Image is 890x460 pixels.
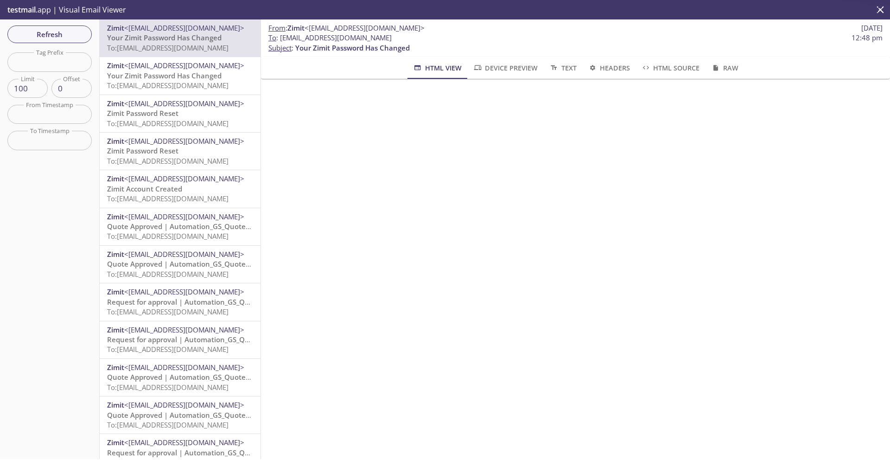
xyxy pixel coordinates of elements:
[100,359,261,396] div: Zimit<[EMAIL_ADDRESS][DOMAIN_NAME]>Quote Approved | Automation_GS_Quote8ul6bTo:[EMAIL_ADDRESS][DO...
[107,297,282,307] span: Request for approval | Automation_GS_Quotepvx9w
[107,71,222,80] span: Your Zimit Password Has Changed
[107,287,124,296] span: Zimit
[107,43,229,52] span: To: [EMAIL_ADDRESS][DOMAIN_NAME]
[107,33,222,42] span: Your Zimit Password Has Changed
[107,119,229,128] span: To: [EMAIL_ADDRESS][DOMAIN_NAME]
[124,400,244,409] span: <[EMAIL_ADDRESS][DOMAIN_NAME]>
[107,410,265,420] span: Quote Approved | Automation_GS_Quote8ul6b
[100,321,261,358] div: Zimit<[EMAIL_ADDRESS][DOMAIN_NAME]>Request for approval | Automation_GS_Quotepvx9wTo:[EMAIL_ADDRE...
[268,23,425,33] span: :
[268,33,883,53] p: :
[107,136,124,146] span: Zimit
[124,23,244,32] span: <[EMAIL_ADDRESS][DOMAIN_NAME]>
[107,99,124,108] span: Zimit
[124,174,244,183] span: <[EMAIL_ADDRESS][DOMAIN_NAME]>
[268,43,292,52] span: Subject
[124,363,244,372] span: <[EMAIL_ADDRESS][DOMAIN_NAME]>
[15,28,84,40] span: Refresh
[100,95,261,132] div: Zimit<[EMAIL_ADDRESS][DOMAIN_NAME]>Zimit Password ResetTo:[EMAIL_ADDRESS][DOMAIN_NAME]
[305,23,425,32] span: <[EMAIL_ADDRESS][DOMAIN_NAME]>
[107,146,178,155] span: Zimit Password Reset
[107,400,124,409] span: Zimit
[107,212,124,221] span: Zimit
[124,136,244,146] span: <[EMAIL_ADDRESS][DOMAIN_NAME]>
[641,62,699,74] span: HTML Source
[124,249,244,259] span: <[EMAIL_ADDRESS][DOMAIN_NAME]>
[107,184,182,193] span: Zimit Account Created
[107,61,124,70] span: Zimit
[100,19,261,57] div: Zimit<[EMAIL_ADDRESS][DOMAIN_NAME]>Your Zimit Password Has ChangedTo:[EMAIL_ADDRESS][DOMAIN_NAME]
[107,363,124,372] span: Zimit
[100,396,261,434] div: Zimit<[EMAIL_ADDRESS][DOMAIN_NAME]>Quote Approved | Automation_GS_Quote8ul6bTo:[EMAIL_ADDRESS][DO...
[7,26,92,43] button: Refresh
[107,23,124,32] span: Zimit
[107,372,265,382] span: Quote Approved | Automation_GS_Quote8ul6b
[549,62,576,74] span: Text
[100,246,261,283] div: Zimit<[EMAIL_ADDRESS][DOMAIN_NAME]>Quote Approved | Automation_GS_Quotepvx9wTo:[EMAIL_ADDRESS][DO...
[124,287,244,296] span: <[EMAIL_ADDRESS][DOMAIN_NAME]>
[268,33,276,42] span: To
[124,438,244,447] span: <[EMAIL_ADDRESS][DOMAIN_NAME]>
[107,156,229,166] span: To: [EMAIL_ADDRESS][DOMAIN_NAME]
[124,99,244,108] span: <[EMAIL_ADDRESS][DOMAIN_NAME]>
[100,57,261,94] div: Zimit<[EMAIL_ADDRESS][DOMAIN_NAME]>Your Zimit Password Has ChangedTo:[EMAIL_ADDRESS][DOMAIN_NAME]
[473,62,538,74] span: Device Preview
[107,335,282,344] span: Request for approval | Automation_GS_Quotepvx9w
[107,383,229,392] span: To: [EMAIL_ADDRESS][DOMAIN_NAME]
[107,438,124,447] span: Zimit
[107,345,229,354] span: To: [EMAIL_ADDRESS][DOMAIN_NAME]
[287,23,305,32] span: Zimit
[295,43,410,52] span: Your Zimit Password Has Changed
[107,259,267,268] span: Quote Approved | Automation_GS_Quotepvx9w
[107,448,280,457] span: Request for approval | Automation_GS_Quote8ul6b
[124,61,244,70] span: <[EMAIL_ADDRESS][DOMAIN_NAME]>
[413,62,461,74] span: HTML View
[852,33,883,43] span: 12:48 pm
[107,194,229,203] span: To: [EMAIL_ADDRESS][DOMAIN_NAME]
[268,23,286,32] span: From
[124,212,244,221] span: <[EMAIL_ADDRESS][DOMAIN_NAME]>
[124,325,244,334] span: <[EMAIL_ADDRESS][DOMAIN_NAME]>
[100,283,261,320] div: Zimit<[EMAIL_ADDRESS][DOMAIN_NAME]>Request for approval | Automation_GS_Quotepvx9wTo:[EMAIL_ADDRE...
[100,133,261,170] div: Zimit<[EMAIL_ADDRESS][DOMAIN_NAME]>Zimit Password ResetTo:[EMAIL_ADDRESS][DOMAIN_NAME]
[107,325,124,334] span: Zimit
[107,174,124,183] span: Zimit
[107,420,229,429] span: To: [EMAIL_ADDRESS][DOMAIN_NAME]
[100,208,261,245] div: Zimit<[EMAIL_ADDRESS][DOMAIN_NAME]>Quote Approved | Automation_GS_Quotepvx9wTo:[EMAIL_ADDRESS][DO...
[107,222,267,231] span: Quote Approved | Automation_GS_Quotepvx9w
[268,33,392,43] span: : [EMAIL_ADDRESS][DOMAIN_NAME]
[107,81,229,90] span: To: [EMAIL_ADDRESS][DOMAIN_NAME]
[107,307,229,316] span: To: [EMAIL_ADDRESS][DOMAIN_NAME]
[588,62,630,74] span: Headers
[7,5,36,15] span: testmail
[711,62,738,74] span: Raw
[107,231,229,241] span: To: [EMAIL_ADDRESS][DOMAIN_NAME]
[107,269,229,279] span: To: [EMAIL_ADDRESS][DOMAIN_NAME]
[100,170,261,207] div: Zimit<[EMAIL_ADDRESS][DOMAIN_NAME]>Zimit Account CreatedTo:[EMAIL_ADDRESS][DOMAIN_NAME]
[861,23,883,33] span: [DATE]
[107,249,124,259] span: Zimit
[107,109,178,118] span: Zimit Password Reset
